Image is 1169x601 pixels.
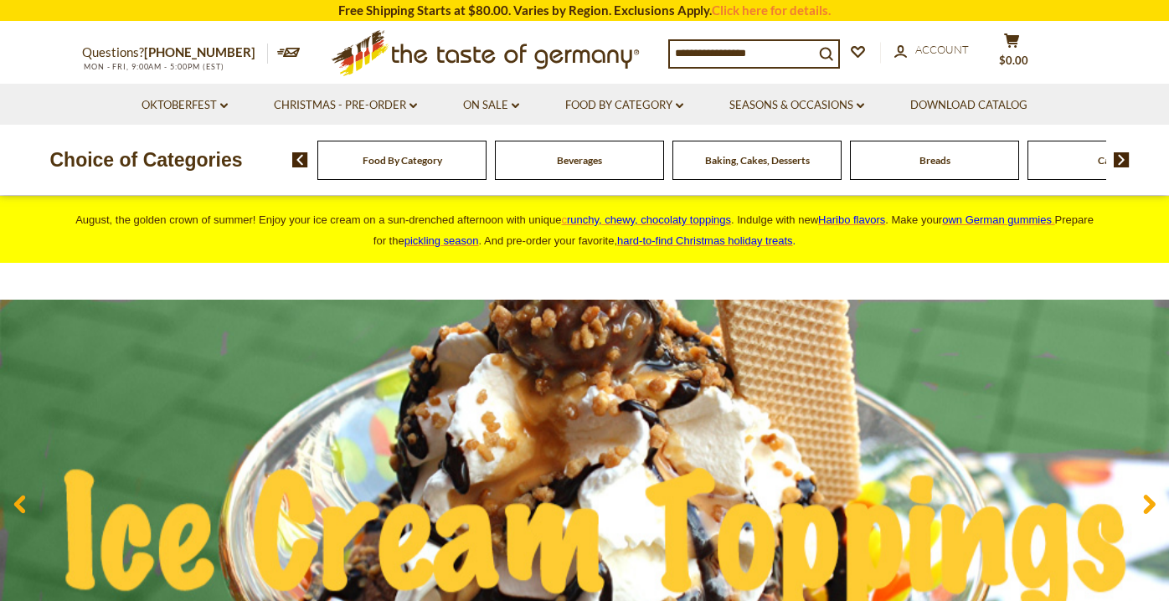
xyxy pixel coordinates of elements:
a: Food By Category [363,154,442,167]
span: MON - FRI, 9:00AM - 5:00PM (EST) [82,62,224,71]
a: Food By Category [565,96,683,115]
span: August, the golden crown of summer! Enjoy your ice cream on a sun-drenched afternoon with unique ... [75,213,1094,247]
a: Baking, Cakes, Desserts [705,154,810,167]
a: Candy [1098,154,1126,167]
a: crunchy, chewy, chocolaty toppings [561,213,731,226]
span: own German gummies [942,213,1052,226]
a: pickling season [404,234,479,247]
a: Christmas - PRE-ORDER [274,96,417,115]
a: On Sale [463,96,519,115]
a: Click here for details. [712,3,831,18]
a: [PHONE_NUMBER] [144,44,255,59]
a: own German gummies. [942,213,1054,226]
a: Download Catalog [910,96,1027,115]
a: Beverages [557,154,602,167]
span: . [617,234,796,247]
span: Account [915,43,969,56]
span: runchy, chewy, chocolaty toppings [567,213,731,226]
span: $0.00 [999,54,1028,67]
a: Account [894,41,969,59]
a: Haribo flavors [818,213,885,226]
img: next arrow [1114,152,1130,167]
button: $0.00 [986,33,1037,74]
a: Seasons & Occasions [729,96,864,115]
p: Questions? [82,42,268,64]
img: previous arrow [292,152,308,167]
a: Breads [919,154,950,167]
a: Oktoberfest [142,96,228,115]
a: hard-to-find Christmas holiday treats [617,234,793,247]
